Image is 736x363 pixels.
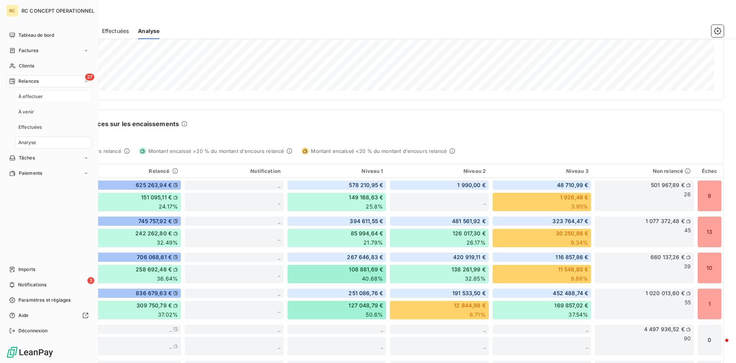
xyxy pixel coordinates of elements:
[135,230,172,237] span: 242 262,80 €
[685,299,691,306] span: 55
[278,254,280,260] span: _
[85,168,178,174] div: Relancé
[646,217,685,225] span: 1 077 372,48 €
[87,277,94,284] span: 3
[18,327,48,334] span: Déconnexion
[586,326,588,332] span: _
[598,168,691,174] div: Non relancé
[467,239,486,246] span: 26.17%
[137,253,172,261] span: 706 068,61 €
[136,181,172,189] span: 625 263,94 €
[684,191,691,198] span: 26
[381,343,383,349] span: _
[552,217,588,225] span: 323 764,47 €
[646,289,685,297] span: 1 020 013,60 €
[136,302,172,309] span: 309 750,79 €
[347,253,383,261] span: 267 646,83 €
[684,335,691,342] span: 90
[571,239,588,246] span: 9.34%
[6,346,54,358] img: Logo LeanPay
[586,343,588,349] span: _
[278,343,280,349] span: _
[349,266,383,273] span: 108 881,69 €
[697,216,722,248] div: 13
[141,194,172,201] span: 151 095,11 €
[452,289,486,297] span: 191 533,50 €
[278,290,280,296] span: _
[19,154,35,161] span: Tâches
[697,288,722,320] div: 1
[349,194,383,201] span: 149 168,63 €
[278,182,280,188] span: _
[457,181,486,189] span: 1 990,00 €
[560,194,588,201] span: 1 926,48 €
[21,8,94,14] span: RC CONCEPT OPERATIONNEL
[710,337,728,355] iframe: Intercom live chat
[362,275,383,283] span: 40.68%
[644,325,685,333] span: 4 497 936,52 €
[555,253,588,261] span: 116 857,86 €
[483,199,486,205] span: _
[684,227,691,234] span: 45
[366,311,383,319] span: 50.6%
[348,289,383,297] span: 251 086,76 €
[697,324,722,356] div: 0
[363,239,383,246] span: 21.79%
[18,32,54,39] span: Tableau de bord
[558,266,588,273] span: 11 548,80 €
[651,181,685,189] span: 501 967,89 €
[454,302,486,309] span: 12 844,98 €
[697,252,722,284] div: 10
[651,253,685,261] span: 660 137,26 €
[157,275,178,283] span: 36.64%
[278,199,280,205] span: _
[250,168,281,174] span: Notification
[138,27,159,35] span: Analyse
[6,309,92,322] a: Aide
[483,326,486,332] span: _
[19,170,42,177] span: Paiements
[136,289,172,297] span: 836 679,63 €
[169,343,172,349] span: _
[18,78,39,85] span: Relances
[278,218,280,224] span: _
[102,27,129,35] span: Effectuées
[19,62,34,69] span: Clients
[350,217,383,225] span: 394 611,55 €
[18,312,29,319] span: Aide
[700,168,719,174] div: Échec
[366,203,383,210] span: 25.8%
[6,5,18,17] div: RC
[566,168,588,174] span: Niveau 3
[46,119,179,128] h6: Impact des relances sur les encaissements
[361,168,383,174] span: Niveau 1
[311,148,447,154] span: Montant encaissé <20 % du montant d'encours relancé
[556,230,588,237] span: 30 250,86 €
[18,139,36,146] span: Analyse
[571,203,588,210] span: 3.95%
[348,302,383,309] span: 127 048,79 €
[148,148,284,154] span: Montant encaissé >20 % du montant d'encours relancé
[278,235,280,241] span: _
[138,217,172,225] span: 745 757,92 €
[463,168,486,174] span: Niveau 2
[159,203,178,210] span: 24.17%
[568,311,588,319] span: 37.54%
[351,230,383,237] span: 85 994,64 €
[278,326,280,332] span: _
[18,108,34,115] span: À venir
[470,311,486,319] span: 6.71%
[278,271,280,277] span: _
[554,302,588,309] span: 169 857,02 €
[278,307,280,313] span: _
[19,47,38,54] span: Factures
[453,230,486,237] span: 126 017,30 €
[85,74,94,80] span: 27
[553,289,588,297] span: 452 488,74 €
[136,266,172,273] span: 258 692,48 €
[18,124,42,131] span: Effectuées
[169,326,172,332] span: _
[18,281,46,288] span: Notifications
[684,263,691,270] span: 39
[452,217,486,225] span: 481 561,92 €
